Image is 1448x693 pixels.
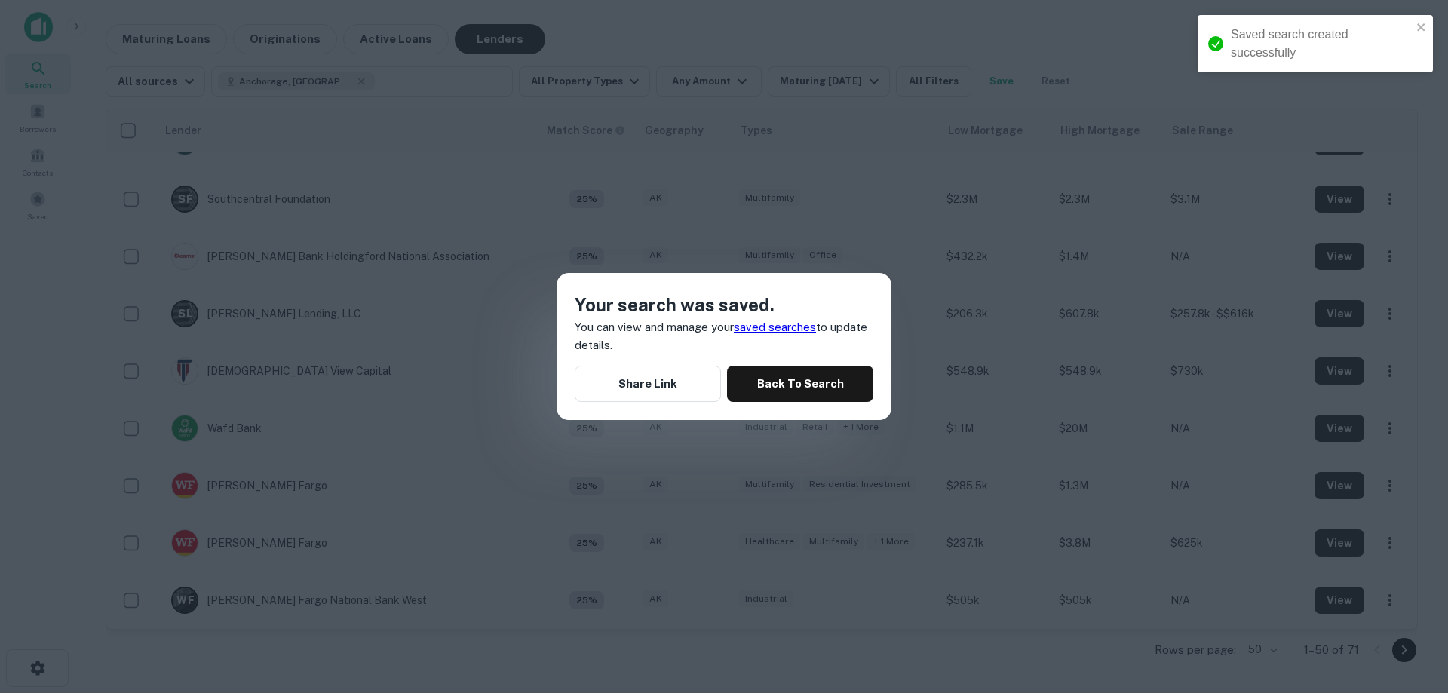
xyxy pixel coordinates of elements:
[575,366,721,402] button: Share Link
[575,291,873,318] h4: Your search was saved.
[727,366,873,402] button: Back To Search
[1373,572,1448,645] iframe: Chat Widget
[1416,21,1427,35] button: close
[1231,26,1412,62] div: Saved search created successfully
[734,320,816,333] a: saved searches
[575,318,873,354] p: You can view and manage your to update details.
